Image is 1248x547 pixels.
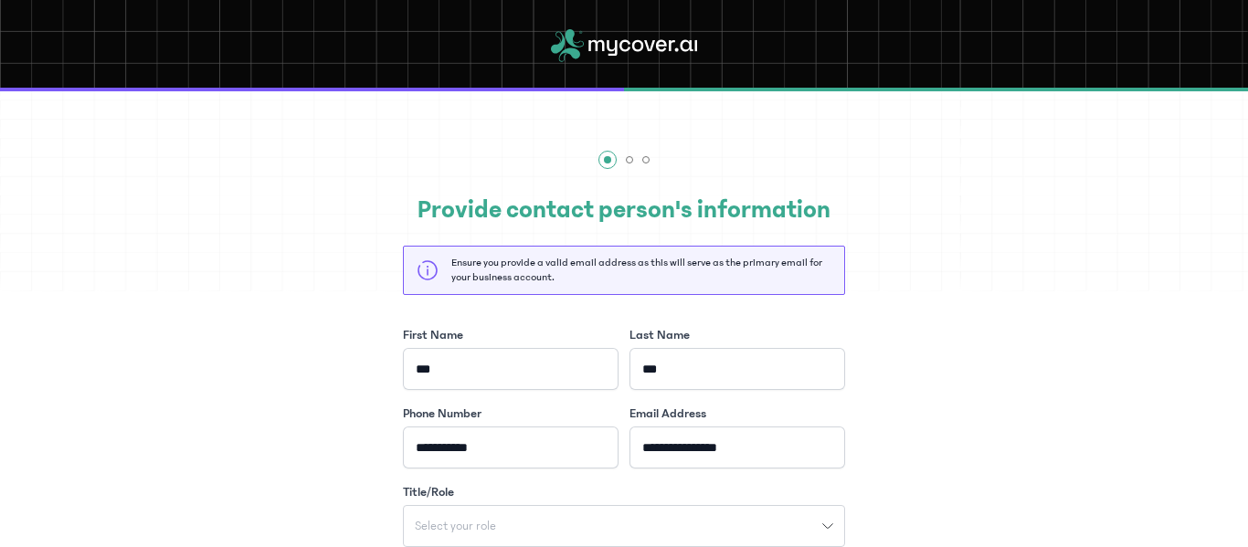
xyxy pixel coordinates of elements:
button: Select your role [403,505,845,547]
label: Email Address [629,405,706,423]
label: Last Name [629,326,690,344]
span: Select your role [404,520,507,532]
label: First Name [403,326,463,344]
label: Phone Number [403,405,481,423]
h2: Provide contact person's information [403,191,845,229]
p: Ensure you provide a valid email address as this will serve as the primary email for your busines... [451,256,831,285]
label: Title/Role [403,483,454,501]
